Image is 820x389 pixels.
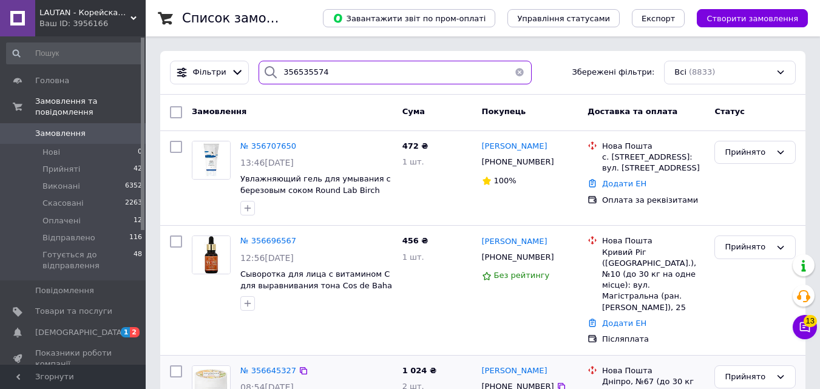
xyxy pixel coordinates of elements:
[240,174,391,206] a: Увлажняющий гель для умывания с березовым соком Round Lab Birch Juice Moisturizing Cleanser 150ml
[35,348,112,370] span: Показники роботи компанії
[35,96,146,118] span: Замовлення та повідомлення
[129,232,142,243] span: 116
[193,67,226,78] span: Фільтри
[134,215,142,226] span: 12
[125,198,142,209] span: 2263
[42,164,80,175] span: Прийняті
[240,236,296,245] a: № 356696567
[588,107,677,116] span: Доставка та оплата
[42,147,60,158] span: Нові
[333,13,486,24] span: Завантажити звіт по пром-оплаті
[130,327,140,337] span: 2
[602,235,705,246] div: Нова Пошта
[697,9,808,27] button: Створити замовлення
[42,215,81,226] span: Оплачені
[494,176,517,185] span: 100%
[39,18,146,29] div: Ваш ID: 3956166
[685,13,808,22] a: Створити замовлення
[138,147,142,158] span: 0
[602,319,646,328] a: Додати ЕН
[134,249,142,271] span: 48
[402,366,436,375] span: 1 024 ₴
[482,236,547,248] a: [PERSON_NAME]
[42,249,134,271] span: Готується до відправлення
[42,198,84,209] span: Скасовані
[35,128,86,139] span: Замовлення
[6,42,143,64] input: Пошук
[632,9,685,27] button: Експорт
[402,141,429,151] span: 472 ₴
[42,181,80,192] span: Виконані
[482,365,547,377] a: [PERSON_NAME]
[804,315,817,327] span: 13
[602,152,705,174] div: с. [STREET_ADDRESS]: вул. [STREET_ADDRESS]
[240,158,294,167] span: 13:46[DATE]
[240,366,296,375] a: № 356645327
[602,179,646,188] a: Додати ЕН
[240,269,392,301] a: Сыворотка для лица с витамином C для выравнивания тона Cos de Baha VA Vitamin C 15% Serum, 30ml
[602,334,705,345] div: Післяплата
[482,366,547,375] span: [PERSON_NAME]
[35,75,69,86] span: Головна
[192,236,230,274] img: Фото товару
[689,67,715,76] span: (8833)
[121,327,130,337] span: 1
[482,237,547,246] span: [PERSON_NAME]
[240,253,294,263] span: 12:56[DATE]
[482,141,547,151] span: [PERSON_NAME]
[134,164,142,175] span: 42
[602,365,705,376] div: Нова Пошта
[42,232,95,243] span: Відправлено
[192,107,246,116] span: Замовлення
[259,61,531,84] input: Пошук за номером замовлення, ПІБ покупця, номером телефону, Email, номером накладної
[182,11,305,25] h1: Список замовлень
[482,141,547,152] a: [PERSON_NAME]
[494,271,550,280] span: Без рейтингу
[482,252,554,262] span: [PHONE_NUMBER]
[507,61,532,84] button: Очистить
[602,195,705,206] div: Оплата за реквізитами
[602,141,705,152] div: Нова Пошта
[482,157,554,166] span: [PHONE_NUMBER]
[572,67,654,78] span: Збережені фільтри:
[192,141,231,180] a: Фото товару
[240,141,296,151] a: № 356707650
[714,107,745,116] span: Статус
[793,315,817,339] button: Чат з покупцем13
[323,9,495,27] button: Завантажити звіт по пром-оплаті
[192,141,230,179] img: Фото товару
[706,14,798,23] span: Створити замовлення
[725,146,771,159] div: Прийнято
[125,181,142,192] span: 6352
[402,236,429,245] span: 456 ₴
[482,107,526,116] span: Покупець
[517,14,610,23] span: Управління статусами
[402,107,425,116] span: Cума
[402,252,424,262] span: 1 шт.
[725,241,771,254] div: Прийнято
[402,157,424,166] span: 1 шт.
[35,285,94,296] span: Повідомлення
[39,7,130,18] span: LAUTAN - Корейская Косметика
[35,327,125,338] span: [DEMOGRAPHIC_DATA]
[507,9,620,27] button: Управління статусами
[602,247,705,313] div: Кривий Ріг ([GEOGRAPHIC_DATA].), №10 (до 30 кг на одне місце): вул. Магістральна (ран. [PERSON_NA...
[674,67,686,78] span: Всі
[725,371,771,384] div: Прийнято
[642,14,676,23] span: Експорт
[35,306,112,317] span: Товари та послуги
[192,235,231,274] a: Фото товару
